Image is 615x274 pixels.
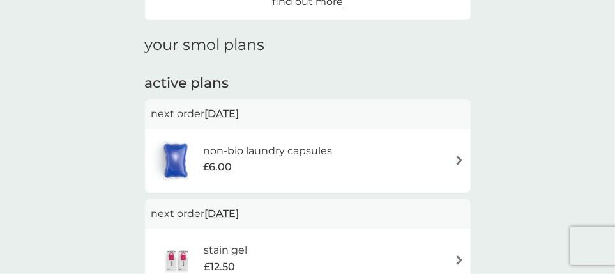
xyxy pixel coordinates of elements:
[151,205,464,222] p: next order
[151,138,200,183] img: non-bio laundry capsules
[205,101,239,126] span: [DATE]
[455,255,464,265] img: arrow right
[204,242,247,259] h6: stain gel
[145,36,471,54] h1: your smol plans
[203,143,332,159] h6: non-bio laundry capsules
[455,156,464,165] img: arrow right
[205,201,239,226] span: [DATE]
[203,159,232,175] span: £6.00
[145,74,471,93] h2: active plans
[151,106,464,122] p: next order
